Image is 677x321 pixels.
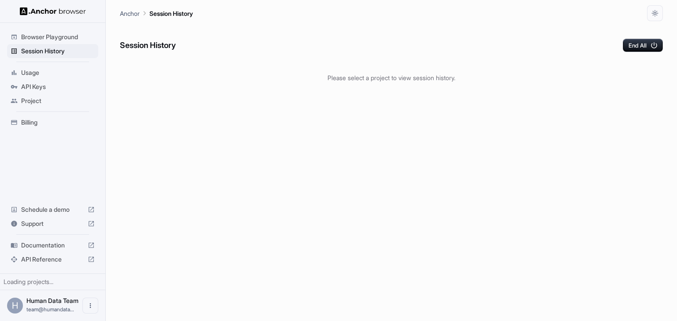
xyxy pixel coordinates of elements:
[26,306,74,313] span: team@humandata.dev
[7,217,98,231] div: Support
[7,80,98,94] div: API Keys
[21,33,95,41] span: Browser Playground
[7,66,98,80] div: Usage
[21,82,95,91] span: API Keys
[7,44,98,58] div: Session History
[7,94,98,108] div: Project
[120,8,193,18] nav: breadcrumb
[21,68,95,77] span: Usage
[21,241,84,250] span: Documentation
[7,115,98,129] div: Billing
[7,30,98,44] div: Browser Playground
[21,118,95,127] span: Billing
[7,298,23,314] div: H
[82,298,98,314] button: Open menu
[21,205,84,214] span: Schedule a demo
[7,252,98,266] div: API Reference
[7,238,98,252] div: Documentation
[4,277,102,286] div: Loading projects...
[21,219,84,228] span: Support
[26,297,78,304] span: Human Data Team
[623,39,663,52] button: End All
[149,9,193,18] p: Session History
[120,39,176,52] h6: Session History
[120,73,663,82] p: Please select a project to view session history.
[21,47,95,55] span: Session History
[21,255,84,264] span: API Reference
[120,9,140,18] p: Anchor
[20,7,86,15] img: Anchor Logo
[21,96,95,105] span: Project
[7,203,98,217] div: Schedule a demo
